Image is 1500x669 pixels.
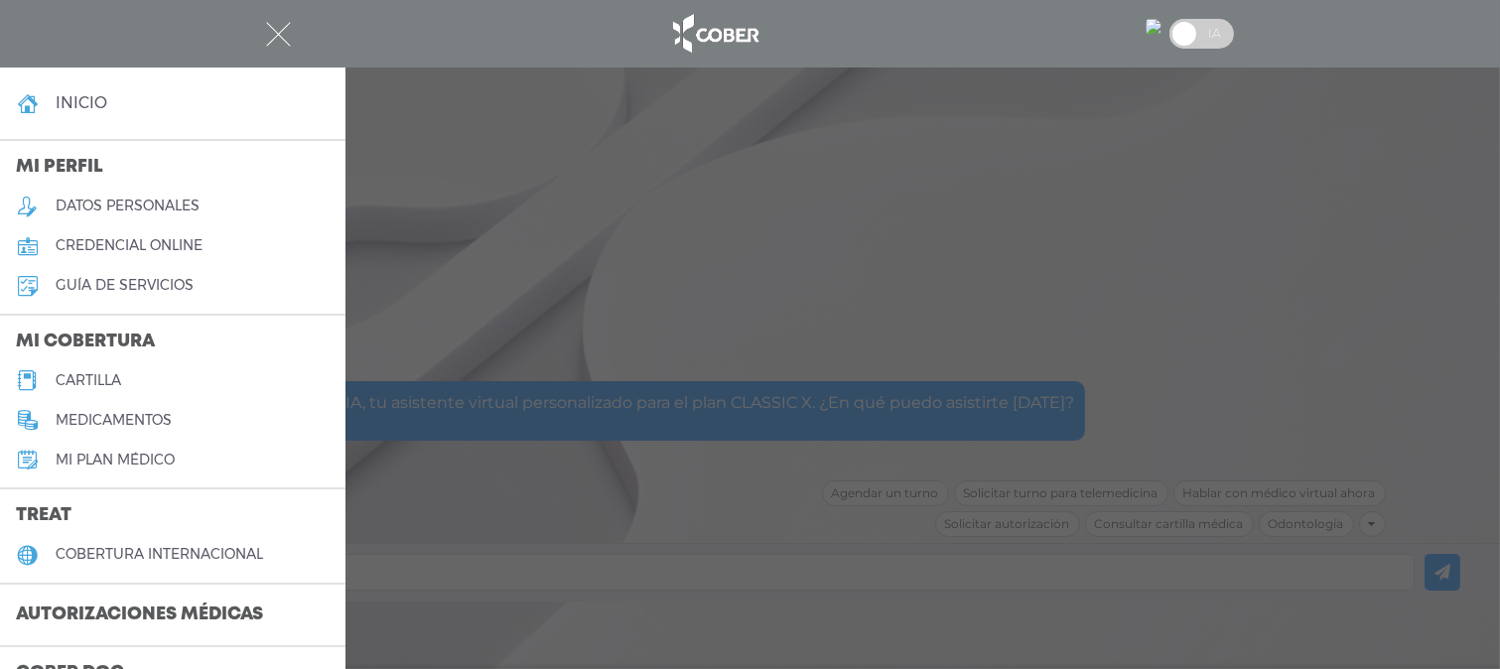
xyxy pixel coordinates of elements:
[56,93,107,112] h4: inicio
[56,237,203,254] h5: credencial online
[56,546,263,563] h5: cobertura internacional
[266,22,291,47] img: Cober_menu-close-white.svg
[56,277,194,294] h5: guía de servicios
[56,452,175,468] h5: Mi plan médico
[56,412,172,429] h5: medicamentos
[56,198,200,214] h5: datos personales
[56,372,121,389] h5: cartilla
[1146,19,1161,35] img: 7294
[662,10,766,58] img: logo_cober_home-white.png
